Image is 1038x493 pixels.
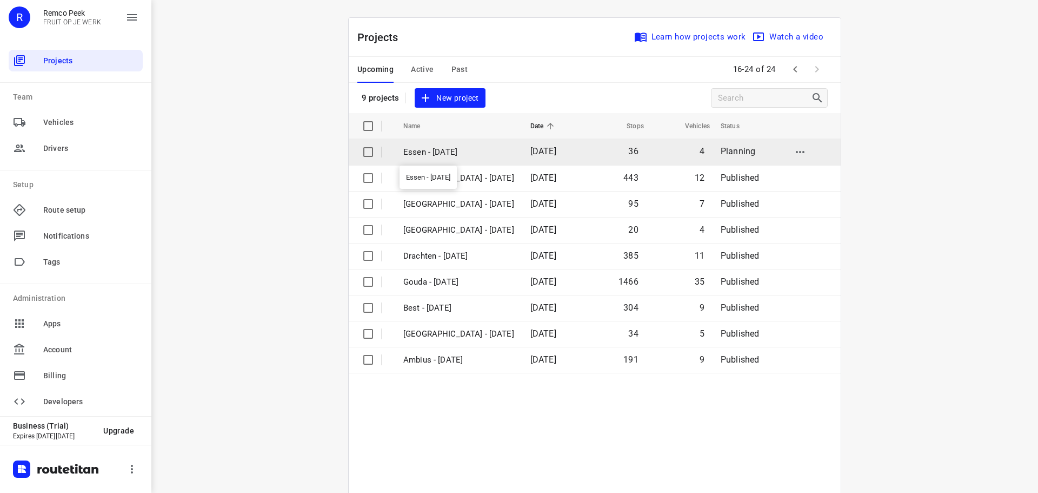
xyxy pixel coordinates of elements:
[729,58,781,81] span: 16-24 of 24
[43,231,138,242] span: Notifications
[411,63,434,76] span: Active
[9,199,143,221] div: Route setup
[530,328,556,339] span: [DATE]
[530,120,558,133] span: Date
[43,318,138,330] span: Apps
[623,251,638,261] span: 385
[9,50,143,71] div: Projects
[721,354,760,365] span: Published
[721,303,760,313] span: Published
[9,313,143,334] div: Apps
[628,328,638,339] span: 34
[415,88,485,108] button: New project
[530,251,556,261] span: [DATE]
[9,6,30,28] div: R
[718,90,811,107] input: Search projects
[43,18,101,26] p: FRUIT OP JE WERK
[43,344,138,356] span: Account
[43,9,101,17] p: Remco Peek
[623,173,638,183] span: 443
[700,303,704,313] span: 9
[43,370,138,382] span: Billing
[43,143,138,154] span: Drivers
[671,120,710,133] span: Vehicles
[695,277,704,287] span: 35
[403,224,514,236] p: Antwerpen - Tuesday
[362,93,399,103] p: 9 projects
[623,354,638,365] span: 191
[721,199,760,209] span: Published
[811,91,827,104] div: Search
[403,172,514,185] p: Zwolle - Tuesday
[530,199,556,209] span: [DATE]
[403,328,514,340] p: Gemeente Rotterdam - Monday
[95,421,143,441] button: Upgrade
[43,117,138,128] span: Vehicles
[43,257,138,268] span: Tags
[43,55,138,67] span: Projects
[403,276,514,288] p: Gouda - Tuesday
[530,303,556,313] span: [DATE]
[451,63,468,76] span: Past
[530,354,556,365] span: [DATE]
[695,173,704,183] span: 12
[613,120,644,133] span: Stops
[700,328,704,339] span: 5
[13,293,143,304] p: Administration
[623,303,638,313] span: 304
[721,251,760,261] span: Published
[700,225,704,235] span: 4
[9,251,143,273] div: Tags
[13,422,95,430] p: Business (Trial)
[403,302,514,314] p: Best - Tuesday
[403,354,514,366] p: Ambius - Monday
[530,277,556,287] span: [DATE]
[530,225,556,235] span: [DATE]
[403,146,514,159] p: Essen - [DATE]
[9,225,143,247] div: Notifications
[103,426,134,435] span: Upgrade
[357,63,394,76] span: Upcoming
[806,58,828,80] span: Next Page
[13,91,143,103] p: Team
[530,173,556,183] span: [DATE]
[721,146,755,156] span: Planning
[403,250,514,262] p: Drachten - Tuesday
[13,179,143,190] p: Setup
[721,120,754,133] span: Status
[9,391,143,412] div: Developers
[700,146,704,156] span: 4
[357,29,407,45] p: Projects
[721,225,760,235] span: Published
[9,111,143,133] div: Vehicles
[721,173,760,183] span: Published
[403,120,435,133] span: Name
[618,277,638,287] span: 1466
[421,91,478,105] span: New project
[784,58,806,80] span: Previous Page
[403,198,514,211] p: Gemeente Rotterdam - Tuesday
[43,396,138,407] span: Developers
[530,146,556,156] span: [DATE]
[628,146,638,156] span: 36
[628,199,638,209] span: 95
[700,354,704,365] span: 9
[9,339,143,360] div: Account
[721,328,760,339] span: Published
[9,365,143,386] div: Billing
[695,251,704,261] span: 11
[721,277,760,287] span: Published
[43,205,138,216] span: Route setup
[700,199,704,209] span: 7
[13,432,95,440] p: Expires [DATE][DATE]
[9,137,143,159] div: Drivers
[628,225,638,235] span: 20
